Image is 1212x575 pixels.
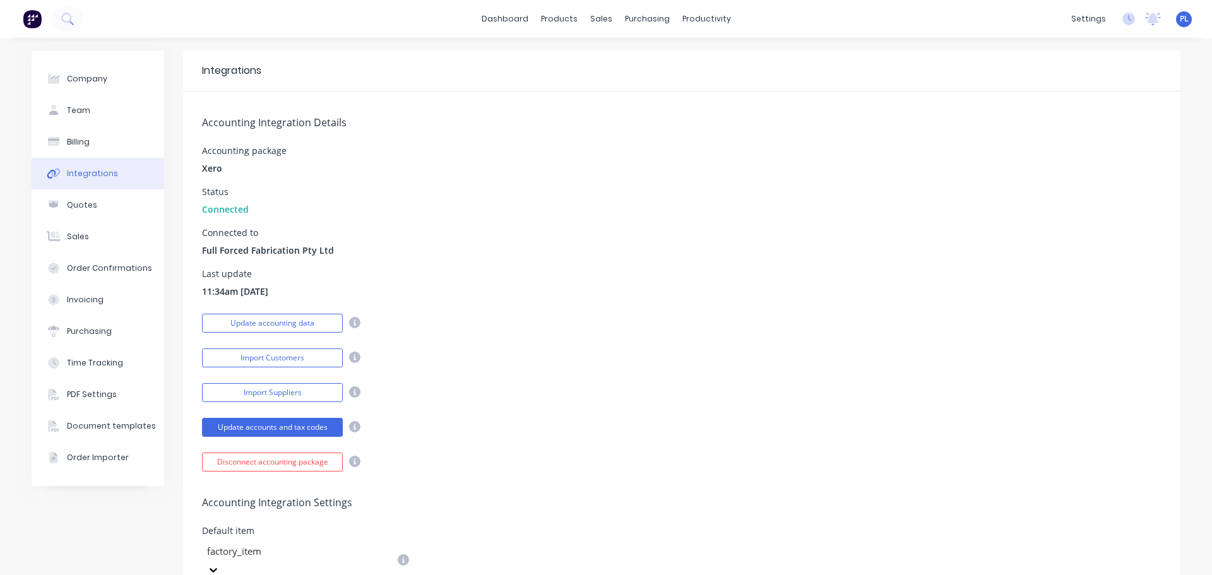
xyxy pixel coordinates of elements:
button: Integrations [32,158,164,189]
div: Document templates [67,420,156,432]
button: Company [32,63,164,95]
button: Order Importer [32,442,164,473]
div: Invoicing [67,294,104,305]
div: Order Confirmations [67,263,152,274]
div: Billing [67,136,90,148]
img: Factory [23,9,42,28]
h5: Accounting Integration Details [202,117,1161,129]
div: sales [584,9,619,28]
a: dashboard [475,9,535,28]
button: Import Suppliers [202,383,343,402]
span: Full Forced Fabrication Pty Ltd [202,244,334,257]
button: Document templates [32,410,164,442]
span: 11:34am [DATE] [202,285,268,298]
div: Default item [202,526,409,535]
div: productivity [676,9,737,28]
div: Sales [67,231,89,242]
div: Connected to [202,228,334,237]
span: Xero [202,162,222,175]
div: Quotes [67,199,97,211]
div: Integrations [202,63,261,78]
button: Update accounts and tax codes [202,418,343,437]
div: settings [1065,9,1112,28]
button: Invoicing [32,284,164,316]
button: Update accounting data [202,314,343,333]
div: Order Importer [67,452,129,463]
div: Time Tracking [67,357,123,369]
button: Billing [32,126,164,158]
button: Sales [32,221,164,252]
button: Import Customers [202,348,343,367]
div: Purchasing [67,326,112,337]
button: Team [32,95,164,126]
button: Order Confirmations [32,252,164,284]
div: Status [202,187,249,196]
div: Last update [202,270,268,278]
button: Quotes [32,189,164,221]
div: Company [67,73,107,85]
div: products [535,9,584,28]
div: Accounting package [202,146,287,155]
div: Team [67,105,90,116]
button: PDF Settings [32,379,164,410]
button: Time Tracking [32,347,164,379]
div: purchasing [619,9,676,28]
button: Purchasing [32,316,164,347]
span: PL [1180,13,1189,25]
h5: Accounting Integration Settings [202,497,1161,509]
div: PDF Settings [67,389,117,400]
div: Integrations [67,168,118,179]
button: Disconnect accounting package [202,453,343,471]
span: Connected [202,203,249,216]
